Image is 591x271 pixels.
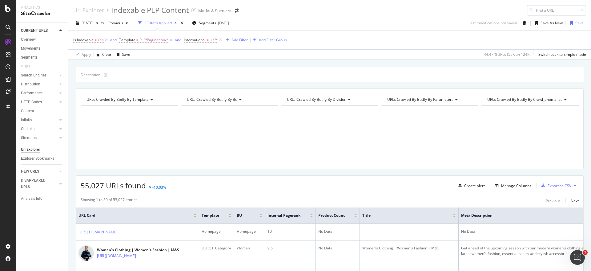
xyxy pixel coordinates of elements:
[318,229,357,234] div: No Data
[78,245,94,261] img: main image
[267,213,301,218] span: Internal Pagerank
[21,90,42,96] div: Performance
[267,245,313,251] div: 9.5
[548,183,571,188] div: Export as CSV
[186,95,273,105] h4: URLs Crawled By Botify By bu
[527,5,586,16] input: Find a URL
[136,37,139,43] span: ≠
[362,213,444,218] span: Title
[223,36,248,44] button: Add Filter
[21,126,58,132] a: Outlinks
[583,250,588,255] span: 1
[94,37,97,43] span: =
[81,180,146,191] span: 55,027 URLs found
[286,95,373,105] h4: URLs Crawled By Botify By division
[21,126,34,132] div: Outlinks
[386,95,473,105] h4: URLs Crawled By Botify By parameters
[533,18,563,28] button: Save As New
[287,97,346,102] span: URLs Crawled By Botify By division
[81,72,101,77] div: Description:
[21,108,34,114] div: Content
[198,8,232,14] div: Marks & Spencers
[21,99,58,105] a: HTTP Codes
[136,18,179,28] button: 3 Filters Applied
[73,37,94,43] span: Is Indexable
[21,81,58,88] a: Distribution
[21,155,54,162] div: Explorer Bookmarks
[207,37,209,43] span: =
[21,10,63,17] div: SiteCrawler
[101,20,106,25] span: vs
[21,5,63,10] div: Analytics
[21,155,64,162] a: Explorer Bookmarks
[571,197,579,204] button: Next
[231,37,248,43] div: Add Filter
[21,45,64,52] a: Movements
[184,37,206,43] span: International
[501,183,531,188] div: Manage Columns
[202,229,231,234] div: Homepage
[237,213,250,218] span: BU
[21,168,58,175] a: NEW URLS
[179,20,184,26] div: times
[21,72,58,79] a: Search Engines
[267,229,313,234] div: 10
[110,37,117,43] div: and
[539,181,571,191] button: Export as CSV
[21,54,64,61] a: Segments
[237,229,262,234] div: Homepage
[21,36,64,43] a: Overview
[21,36,36,43] div: Overview
[21,146,64,153] a: Url Explorer
[21,27,48,34] div: CURRENT URLS
[102,52,111,57] div: Clear
[570,250,585,265] iframe: Intercom live chat
[21,90,58,96] a: Performance
[190,18,231,28] button: Segments[DATE]
[82,20,94,26] span: 2025 Sep. 27th
[575,20,584,26] div: Save
[199,20,216,26] span: Segments
[318,213,345,218] span: Product Count
[21,195,64,202] a: Analysis Info
[362,245,456,251] div: Women’s Clothing | Women's Fashion | M&S
[235,9,239,13] div: arrow-right-arrow-left
[110,37,117,43] button: and
[21,63,36,70] a: Visits
[464,183,485,188] div: Create alert
[21,81,40,88] div: Distribution
[21,135,58,141] a: Sitemaps
[97,247,179,253] div: Women’s Clothing | Women's Fashion | M&S
[218,20,229,26] div: [DATE]
[144,20,172,26] div: 3 Filters Applied
[21,177,58,190] a: DISAPPEARED URLS
[237,245,262,251] div: Women
[85,95,172,105] h4: URLs Crawled By Botify By template
[571,198,579,203] div: Next
[546,197,561,204] button: Previous
[21,108,64,114] a: Content
[175,37,181,43] button: and
[546,198,561,203] div: Previous
[259,37,287,43] div: Add Filter Group
[484,52,531,57] div: 44.47 % URLs ( 55K on 124K )
[487,97,562,102] span: URLs Crawled By Botify By crawl_anomalies
[78,213,192,218] span: URL Card
[318,245,357,251] div: No Data
[73,7,104,14] a: Url Explorer
[122,52,130,57] div: Save
[119,37,135,43] span: Template
[152,185,166,190] div: -10.03%
[73,50,91,60] button: Apply
[98,36,104,44] span: Yes
[21,45,40,52] div: Movements
[21,117,32,123] div: Inlinks
[21,195,42,202] div: Analysis Info
[187,97,237,102] span: URLs Crawled By Botify By bu
[456,181,485,191] button: Create alert
[541,20,563,26] div: Save As New
[21,99,42,105] div: HTTP Codes
[21,63,30,70] div: Visits
[536,50,586,60] button: Switch back to Simple mode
